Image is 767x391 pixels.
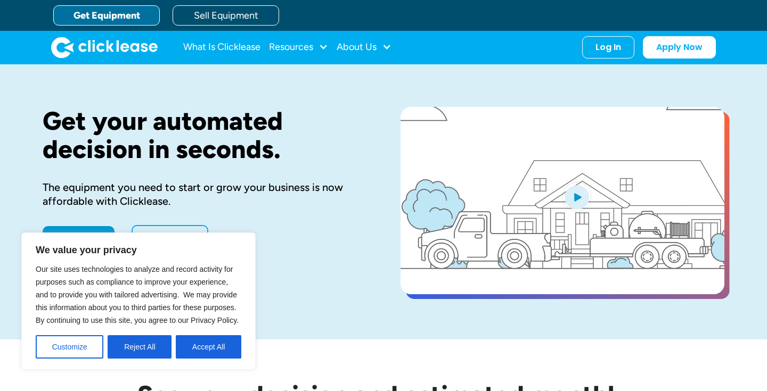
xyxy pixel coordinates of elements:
[43,107,366,163] h1: Get your automated decision in seconds.
[36,265,239,325] span: Our site uses technologies to analyze and record activity for purposes such as compliance to impr...
[401,107,724,294] a: open lightbox
[53,5,160,26] a: Get Equipment
[21,232,256,370] div: We value your privacy
[51,37,158,58] img: Clicklease logo
[132,225,208,248] a: Learn More
[51,37,158,58] a: home
[643,36,716,59] a: Apply Now
[176,335,241,359] button: Accept All
[183,37,260,58] a: What Is Clicklease
[43,226,115,247] a: Apply Now
[173,5,279,26] a: Sell Equipment
[595,42,621,53] div: Log In
[337,37,391,58] div: About Us
[108,335,172,359] button: Reject All
[43,180,366,208] div: The equipment you need to start or grow your business is now affordable with Clicklease.
[36,335,103,359] button: Customize
[562,182,591,212] img: Blue play button logo on a light blue circular background
[36,244,241,256] p: We value your privacy
[269,37,328,58] div: Resources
